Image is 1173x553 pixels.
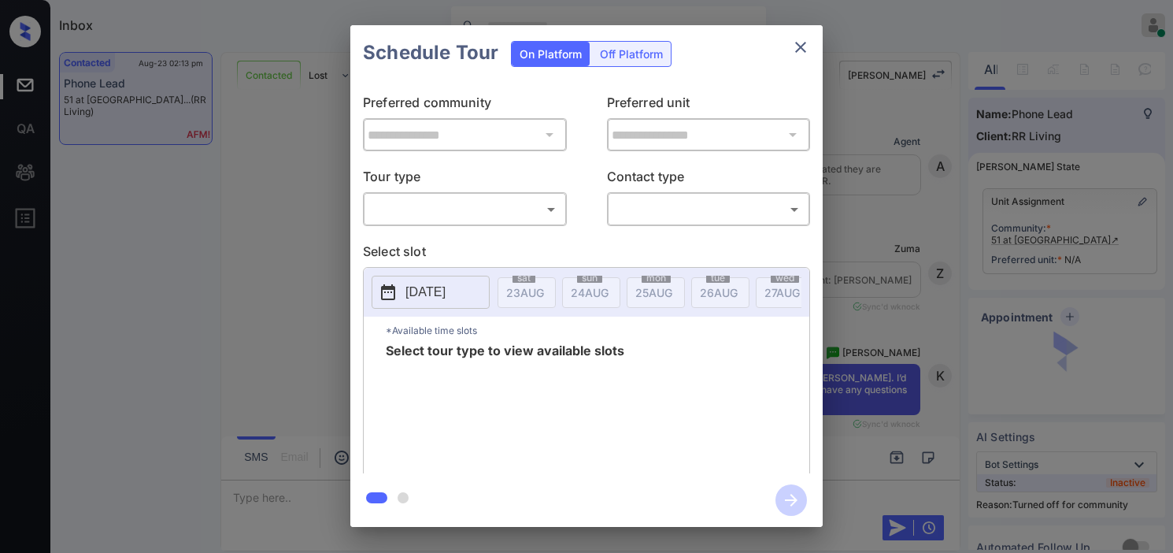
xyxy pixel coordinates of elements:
[372,276,490,309] button: [DATE]
[405,283,446,302] p: [DATE]
[350,25,511,80] h2: Schedule Tour
[363,167,567,192] p: Tour type
[386,317,809,344] p: *Available time slots
[386,344,624,470] span: Select tour type to view available slots
[363,242,810,267] p: Select slot
[363,93,567,118] p: Preferred community
[607,167,811,192] p: Contact type
[785,32,816,63] button: close
[607,93,811,118] p: Preferred unit
[512,42,590,66] div: On Platform
[592,42,671,66] div: Off Platform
